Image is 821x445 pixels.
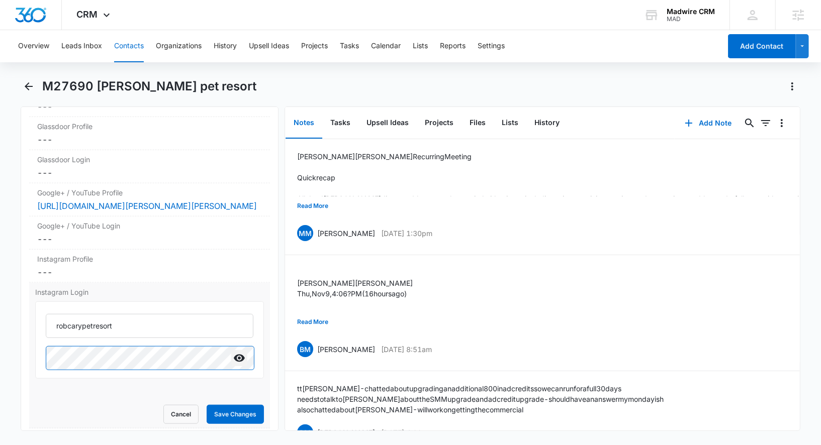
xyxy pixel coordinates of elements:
[358,107,417,139] button: Upsell Ideas
[231,350,247,366] button: Show
[18,30,49,62] button: Overview
[322,107,358,139] button: Tasks
[37,187,262,198] label: Google+ / YouTube Profile
[742,115,758,131] button: Search...
[317,427,375,438] p: [PERSON_NAME]
[37,254,262,264] label: Instagram Profile
[297,225,313,241] span: MM
[37,154,262,165] label: Glassdoor Login
[297,383,664,394] p: tt [PERSON_NAME] - chatted about upgrading an additional 800 in ad credits so we can run for a fu...
[46,314,253,338] input: Username
[297,394,664,404] p: needs to talk to [PERSON_NAME] about the SMM upgrade and ad credit upgrade - should have an answe...
[494,107,526,139] button: Lists
[440,30,466,62] button: Reports
[249,30,289,62] button: Upsell Ideas
[381,427,432,438] p: [DATE] 4:00pm
[381,228,432,239] p: [DATE] 1:30pm
[317,228,375,239] p: [PERSON_NAME]
[214,30,237,62] button: History
[675,111,742,135] button: Add Note
[163,405,199,424] button: Cancel
[297,404,664,415] p: also chatted about [PERSON_NAME] - will work on getting the commercial
[381,344,432,355] p: [DATE] 8:51am
[371,30,401,62] button: Calendar
[35,287,264,297] label: Instagram Login
[297,196,328,215] button: Read More
[37,233,262,245] div: ---
[37,167,262,179] div: ---
[667,16,715,23] div: account id
[784,78,800,94] button: Actions
[207,405,264,424] button: Save Changes
[42,79,256,94] h1: M27690 [PERSON_NAME] pet resort
[478,30,505,62] button: Settings
[297,312,328,331] button: Read More
[462,107,494,139] button: Files
[417,107,462,139] button: Projects
[29,183,270,216] div: Google+ / YouTube Profile[URL][DOMAIN_NAME][PERSON_NAME][PERSON_NAME]
[667,8,715,16] div: account name
[317,344,375,355] p: [PERSON_NAME]
[526,107,568,139] button: History
[29,216,270,250] div: Google+ / YouTube Login---
[297,341,313,357] span: BM
[37,134,262,146] dd: ---
[37,266,262,278] dd: ---
[21,78,36,94] button: Back
[29,250,270,283] div: Instagram Profile---
[286,107,322,139] button: Notes
[29,117,270,150] div: Glassdoor Profile---
[297,288,523,299] p: Thu, Nov 9, 4:06?PM (16 hours ago)
[77,9,98,20] span: CRM
[37,201,257,211] a: [URL][DOMAIN_NAME][PERSON_NAME][PERSON_NAME]
[61,30,102,62] button: Leads Inbox
[728,34,796,58] button: Add Contact
[413,30,428,62] button: Lists
[301,30,328,62] button: Projects
[340,30,359,62] button: Tasks
[774,115,790,131] button: Overflow Menu
[29,150,270,183] div: Glassdoor Login---
[156,30,202,62] button: Organizations
[297,424,313,440] span: BM
[114,30,144,62] button: Contacts
[758,115,774,131] button: Filters
[37,220,262,231] label: Google+ / YouTube Login
[37,121,262,132] label: Glassdoor Profile
[297,278,523,288] p: [PERSON_NAME] [PERSON_NAME]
